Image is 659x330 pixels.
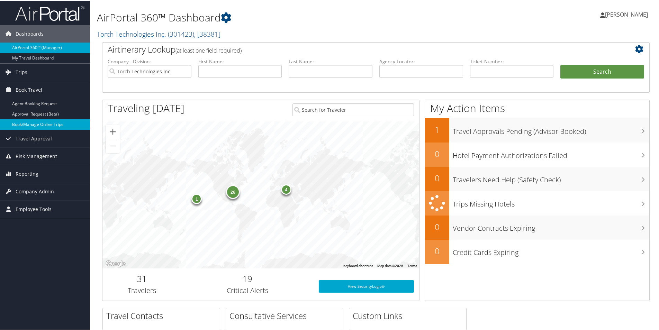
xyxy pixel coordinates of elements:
a: Torch Technologies Inc. [97,29,220,38]
h2: 0 [425,147,449,159]
h3: Travelers [108,285,177,295]
a: Open this area in Google Maps (opens a new window) [104,259,127,268]
span: Travel Approval [16,129,52,147]
span: , [ 38381 ] [194,29,220,38]
h1: My Action Items [425,100,649,115]
img: airportal-logo.png [15,4,84,21]
h1: Traveling [DATE] [108,100,184,115]
label: Last Name: [289,57,372,64]
h2: 0 [425,172,449,183]
h3: Critical Alerts [187,285,308,295]
span: [PERSON_NAME] [605,10,648,18]
a: 1Travel Approvals Pending (Advisor Booked) [425,118,649,142]
span: Trips [16,63,27,80]
div: 4 [281,183,291,194]
span: Risk Management [16,147,57,164]
div: 1 [192,193,202,203]
h2: Consultative Services [229,309,343,321]
label: Company - Division: [108,57,191,64]
input: Search for Traveler [292,103,414,116]
span: Company Admin [16,182,54,200]
h2: 0 [425,220,449,232]
h1: AirPortal 360™ Dashboard [97,10,469,24]
h2: Travel Contacts [106,309,220,321]
a: Terms (opens in new tab) [407,263,417,267]
h3: Credit Cards Expiring [453,244,649,257]
label: Agency Locator: [379,57,463,64]
h3: Vendor Contracts Expiring [453,219,649,232]
a: 0Travelers Need Help (Safety Check) [425,166,649,190]
a: 0Credit Cards Expiring [425,239,649,263]
h2: Custom Links [353,309,466,321]
a: 0Hotel Payment Authorizations Failed [425,142,649,166]
button: Zoom in [106,124,120,138]
a: [PERSON_NAME] [600,3,655,24]
h3: Trips Missing Hotels [453,195,649,208]
h3: Travelers Need Help (Safety Check) [453,171,649,184]
span: Reporting [16,165,38,182]
div: 26 [226,184,240,198]
img: Google [104,259,127,268]
h2: 0 [425,245,449,256]
h3: Travel Approvals Pending (Advisor Booked) [453,122,649,136]
button: Keyboard shortcuts [343,263,373,268]
span: Employee Tools [16,200,52,217]
h2: 1 [425,123,449,135]
button: Zoom out [106,138,120,152]
h3: Hotel Payment Authorizations Failed [453,147,649,160]
span: Dashboards [16,25,44,42]
span: (at least one field required) [175,46,242,54]
a: View SecurityLogic® [319,279,414,292]
label: First Name: [198,57,282,64]
span: Map data ©2025 [377,263,403,267]
span: Book Travel [16,81,42,98]
a: 0Vendor Contracts Expiring [425,215,649,239]
h2: Airtinerary Lookup [108,43,598,55]
h2: 19 [187,272,308,284]
a: Trips Missing Hotels [425,190,649,215]
label: Ticket Number: [470,57,554,64]
span: ( 301423 ) [168,29,194,38]
button: Search [560,64,644,78]
h2: 31 [108,272,177,284]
